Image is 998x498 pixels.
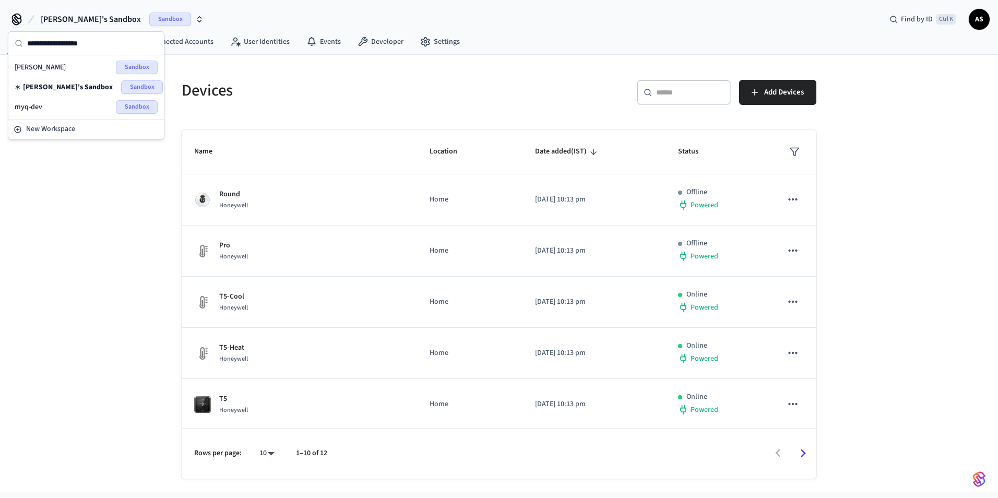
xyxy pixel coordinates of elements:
span: myq-dev [15,102,42,112]
span: Add Devices [764,86,804,99]
img: thermostat_fallback [194,345,211,362]
p: Home [430,348,510,359]
a: Settings [412,32,468,51]
span: New Workspace [26,124,75,135]
button: AS [969,9,990,30]
span: Powered [691,353,718,364]
span: Powered [691,302,718,313]
button: Go to next page [791,441,815,466]
span: Powered [691,405,718,415]
p: [DATE] 10:13 pm [535,399,654,410]
span: Ctrl K [936,14,956,25]
p: Online [686,289,707,300]
span: Location [430,144,471,160]
p: Round [219,189,248,200]
span: Name [194,144,226,160]
p: [DATE] 10:13 pm [535,245,654,256]
div: Suggestions [8,55,164,119]
span: AS [970,10,989,29]
button: New Workspace [9,121,163,138]
span: Honeywell [219,303,248,312]
p: T5 [219,394,248,405]
p: [DATE] 10:13 pm [535,348,654,359]
span: Status [678,144,712,160]
img: thermostat_fallback [194,294,211,311]
span: Powered [691,200,718,210]
a: User Identities [222,32,298,51]
p: Home [430,399,510,410]
p: T5-Cool [219,291,248,302]
img: thermostat_fallback [194,243,211,259]
span: [PERSON_NAME]'s Sandbox [41,13,141,26]
span: [PERSON_NAME] [15,62,66,73]
p: [DATE] 10:13 pm [535,297,654,307]
p: Home [430,194,510,205]
span: Honeywell [219,252,248,261]
span: Sandbox [121,80,163,94]
img: honeywell_t5t6 [194,396,211,413]
p: Online [686,392,707,402]
a: Events [298,32,349,51]
p: 1–10 of 12 [296,448,327,459]
p: Home [430,297,510,307]
p: Online [686,340,707,351]
button: Add Devices [739,80,816,105]
span: Date added(IST) [535,144,600,160]
div: 10 [254,446,279,461]
p: [DATE] 10:13 pm [535,194,654,205]
span: Find by ID [901,14,933,25]
p: Pro [219,240,248,251]
a: Connected Accounts [127,32,222,51]
p: Rows per page: [194,448,242,459]
span: Honeywell [219,201,248,210]
span: Powered [691,251,718,262]
a: Developer [349,32,412,51]
p: Offline [686,238,707,249]
img: SeamLogoGradient.69752ec5.svg [973,471,985,488]
img: honeywell_round [194,192,211,208]
span: Sandbox [116,100,158,114]
span: Sandbox [116,61,158,74]
p: T5-Heat [219,342,248,353]
span: Honeywell [219,406,248,414]
h5: Devices [182,80,493,101]
span: Sandbox [149,13,191,26]
p: Offline [686,187,707,198]
p: Home [430,245,510,256]
div: Find by IDCtrl K [881,10,965,29]
span: [PERSON_NAME]'s Sandbox [23,82,113,92]
span: Honeywell [219,354,248,363]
